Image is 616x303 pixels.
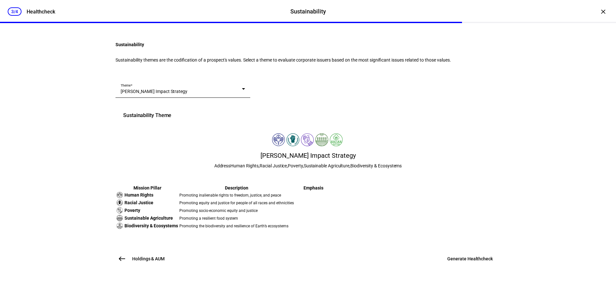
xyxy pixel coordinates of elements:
[116,104,501,127] div: Sustainability Theme
[179,201,294,205] span: Promoting equity and justice for people of all races and ethnicities
[116,252,168,265] button: Holdings & AUM
[330,133,343,146] img: deforestation.colored.svg
[132,256,165,262] span: Holdings & AUM
[116,199,123,206] img: racialJustice.svg
[116,42,501,47] h4: Sustainability
[304,163,350,168] span: Sustainable Agriculture ,
[116,57,501,63] p: Sustainability themes are the codification of a prospect's values. Select a theme to evaluate cor...
[118,255,126,263] mat-icon: west
[116,223,123,229] img: deforestation.svg
[214,163,231,168] b: Address
[260,163,288,168] span: Racial Justice ,
[179,185,294,191] th: Description
[121,83,131,87] mat-label: Theme
[315,133,328,146] img: sustainableAgriculture.colored.svg
[124,200,153,206] span: Racial Justice
[301,133,314,146] img: poverty.colored.svg
[121,89,187,94] span: [PERSON_NAME] Impact Strategy
[124,207,140,213] span: Poverty
[272,133,285,146] img: humanRights.colored.svg
[116,207,123,214] img: poverty.svg
[350,163,402,168] span: Biodiversity & Ecosystems
[116,185,178,191] th: Mission Pillar
[447,256,493,262] span: Generate Healthcheck
[179,224,288,228] span: Promoting the biodiversity and resilience of Earth’s ecosystems
[295,185,332,191] th: Emphasis
[179,216,238,221] span: Promoting a resilient food system
[116,192,123,198] img: humanRights.svg
[230,163,260,168] span: Human Rights ,
[290,7,326,16] div: Sustainability
[8,7,21,16] div: 3/4
[179,193,281,198] span: Promoting inalienable rights to freedom, justice, and peace
[124,223,178,229] span: Biodiversity & Ecosystems
[124,215,173,221] span: Sustainable Agriculture
[598,6,608,17] div: ×
[116,151,501,160] div: [PERSON_NAME] Impact Strategy
[124,192,153,198] span: Human Rights
[288,163,304,168] span: Poverty ,
[27,9,55,15] div: Healthcheck
[440,252,501,265] button: Generate Healthcheck
[179,208,258,213] span: Promoting socio-economic equity and justice
[287,133,299,146] img: racialJustice.colored.svg
[116,215,123,221] img: sustainableAgriculture.svg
